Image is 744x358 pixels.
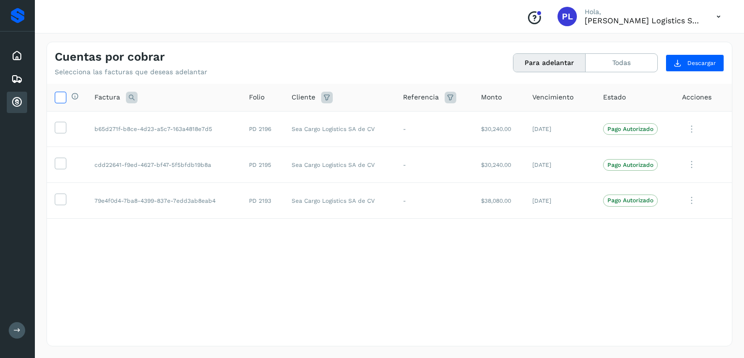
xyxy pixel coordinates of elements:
[532,92,573,102] span: Vencimiento
[7,45,27,66] div: Inicio
[603,92,626,102] span: Estado
[284,111,395,147] td: Sea Cargo Logistics SA de CV
[249,92,264,102] span: Folio
[513,54,586,72] button: Para adelantar
[586,54,657,72] button: Todas
[292,92,315,102] span: Cliente
[395,111,473,147] td: -
[7,68,27,90] div: Embarques
[87,111,241,147] td: b65d271f-b8ce-4d23-a5c7-163a4818e7d5
[607,197,653,204] p: Pago Autorizado
[585,8,701,16] p: Hola,
[682,92,712,102] span: Acciones
[666,54,724,72] button: Descargar
[284,147,395,183] td: Sea Cargo Logistics SA de CV
[525,111,595,147] td: [DATE]
[473,147,525,183] td: $30,240.00
[403,92,439,102] span: Referencia
[607,162,653,168] p: Pago Autorizado
[87,183,241,219] td: 79e4f0d4-7ba8-4399-837e-7edd3ab8eab4
[241,111,284,147] td: PD 2196
[687,59,716,67] span: Descargar
[55,68,207,76] p: Selecciona las facturas que deseas adelantar
[585,16,701,25] p: PADO Logistics SA de CV
[55,50,165,64] h4: Cuentas por cobrar
[284,183,395,219] td: Sea Cargo Logistics SA de CV
[395,147,473,183] td: -
[607,126,653,132] p: Pago Autorizado
[473,183,525,219] td: $38,080.00
[525,147,595,183] td: [DATE]
[87,147,241,183] td: cdd22641-f9ed-4627-bf47-5f5bfdb19b8a
[481,92,502,102] span: Monto
[525,183,595,219] td: [DATE]
[7,92,27,113] div: Cuentas por cobrar
[94,92,120,102] span: Factura
[241,183,284,219] td: PD 2193
[395,183,473,219] td: -
[241,147,284,183] td: PD 2195
[473,111,525,147] td: $30,240.00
